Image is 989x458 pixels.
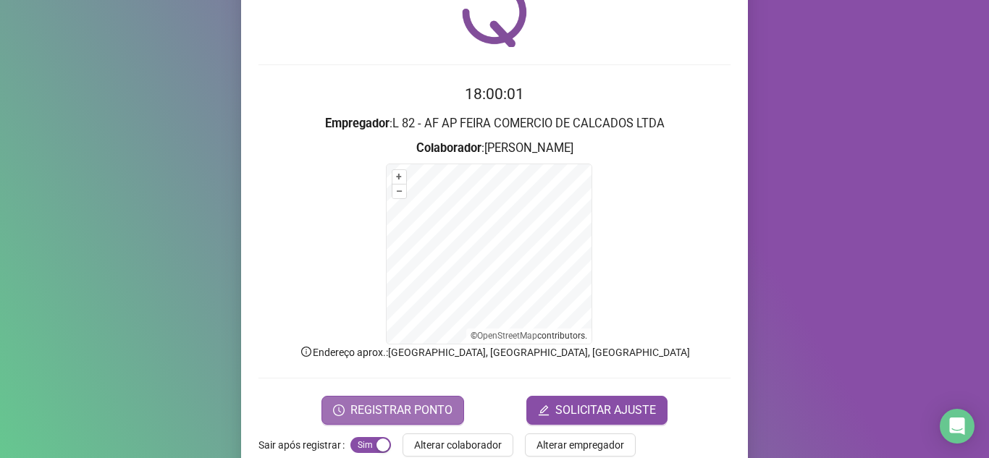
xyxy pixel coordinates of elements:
button: editSOLICITAR AJUSTE [526,396,668,425]
span: SOLICITAR AJUSTE [555,402,656,419]
h3: : L 82 - AF AP FEIRA COMERCIO DE CALCADOS LTDA [258,114,731,133]
p: Endereço aprox. : [GEOGRAPHIC_DATA], [GEOGRAPHIC_DATA], [GEOGRAPHIC_DATA] [258,344,731,360]
button: Alterar empregador [525,433,636,457]
strong: Empregador [325,116,390,130]
button: REGISTRAR PONTO [321,396,464,425]
span: edit [538,404,550,416]
li: © contributors. [471,331,587,341]
button: + [392,170,406,184]
span: REGISTRAR PONTO [350,402,453,419]
time: 18:00:01 [465,85,524,103]
span: info-circle [300,345,313,358]
h3: : [PERSON_NAME] [258,139,731,158]
span: Alterar colaborador [414,437,502,453]
span: clock-circle [333,404,345,416]
label: Sair após registrar [258,433,350,457]
strong: Colaborador [416,141,481,155]
div: Open Intercom Messenger [940,409,975,444]
button: Alterar colaborador [403,433,513,457]
button: – [392,185,406,198]
span: Alterar empregador [536,437,624,453]
a: OpenStreetMap [477,331,537,341]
